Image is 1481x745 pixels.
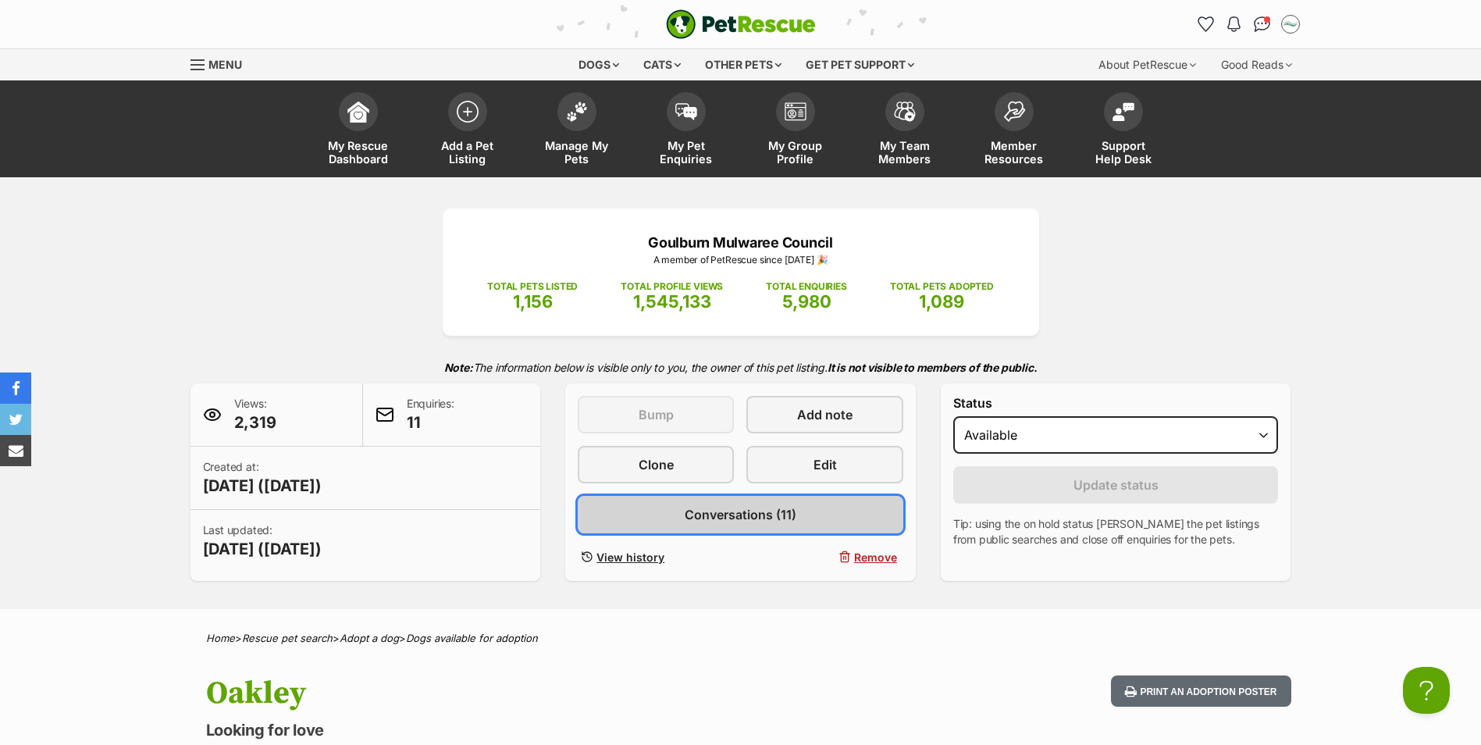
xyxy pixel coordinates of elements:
span: Menu [208,58,242,71]
button: My account [1278,12,1303,37]
iframe: Help Scout Beacon - Open [1403,667,1450,714]
a: Support Help Desk [1069,84,1178,177]
span: My Pet Enquiries [651,139,721,166]
div: Other pets [694,49,792,80]
span: Bump [639,405,674,424]
img: logo-e224e6f780fb5917bec1dbf3a21bbac754714ae5b6737aabdf751b685950b380.svg [666,9,816,39]
p: Tip: using the on hold status [PERSON_NAME] the pet listings from public searches and close off e... [953,516,1279,547]
a: Home [206,632,235,644]
img: add-pet-listing-icon-0afa8454b4691262ce3f59096e99ab1cd57d4a30225e0717b998d2c9b9846f56.svg [457,101,479,123]
a: Dogs available for adoption [406,632,538,644]
a: My Team Members [850,84,959,177]
a: Member Resources [959,84,1069,177]
p: Enquiries: [407,396,454,433]
a: Conversations [1250,12,1275,37]
span: 1,545,133 [633,291,711,312]
a: My Pet Enquiries [632,84,741,177]
span: Add a Pet Listing [433,139,503,166]
p: Last updated: [203,522,322,560]
img: manage-my-pets-icon-02211641906a0b7f246fdf0571729dbe1e7629f14944591b6c1af311fb30b64b.svg [566,102,588,122]
img: Adam Skelly profile pic [1283,16,1298,32]
img: notifications-46538b983faf8c2785f20acdc204bb7945ddae34d4c08c2a6579f10ce5e182be.svg [1227,16,1240,32]
a: Rescue pet search [242,632,333,644]
a: My Group Profile [741,84,850,177]
span: Add note [797,405,853,424]
a: View history [578,546,734,569]
a: Favourites [1194,12,1219,37]
p: TOTAL ENQUIRIES [766,280,846,294]
a: Conversations (11) [578,496,903,533]
span: Update status [1073,476,1159,494]
button: Update status [953,466,1279,504]
span: 11 [407,412,454,433]
a: Clone [578,446,734,483]
img: dashboard-icon-eb2f2d2d3e046f16d808141f083e7271f6b2e854fb5c12c21221c1fb7104beca.svg [347,101,369,123]
p: Goulburn Mulwaree Council [466,232,1016,253]
span: [DATE] ([DATE]) [203,538,322,560]
span: 5,980 [782,291,831,312]
span: Remove [854,549,897,565]
img: help-desk-icon-fdf02630f3aa405de69fd3d07c3f3aa587a6932b1a1747fa1d2bba05be0121f9.svg [1113,102,1134,121]
div: Get pet support [795,49,925,80]
span: 2,319 [234,412,276,433]
div: About PetRescue [1088,49,1207,80]
span: Manage My Pets [542,139,612,166]
div: Cats [632,49,692,80]
p: TOTAL PETS ADOPTED [890,280,994,294]
strong: It is not visible to members of the public. [828,361,1038,374]
p: Created at: [203,459,322,497]
strong: Note: [444,361,473,374]
button: Bump [578,396,734,433]
a: My Rescue Dashboard [304,84,413,177]
span: Clone [639,455,674,474]
p: Views: [234,396,276,433]
span: Conversations (11) [685,505,796,524]
img: pet-enquiries-icon-7e3ad2cf08bfb03b45e93fb7055b45f3efa6380592205ae92323e6603595dc1f.svg [675,103,697,120]
a: Menu [190,49,253,77]
span: 1,089 [919,291,964,312]
button: Print an adoption poster [1111,675,1291,708]
a: Adopt a dog [340,632,399,644]
div: > > > [167,633,1315,644]
span: My Group Profile [760,139,831,166]
span: My Rescue Dashboard [323,139,393,166]
span: Member Resources [979,139,1049,166]
button: Notifications [1222,12,1247,37]
span: 1,156 [513,291,553,312]
img: team-members-icon-5396bd8760b3fe7c0b43da4ab00e1e3bb1a5d9ba89233759b79545d2d3fc5d0d.svg [894,102,916,122]
a: Add note [746,396,902,433]
a: Edit [746,446,902,483]
span: My Team Members [870,139,940,166]
p: TOTAL PETS LISTED [487,280,578,294]
img: member-resources-icon-8e73f808a243e03378d46382f2149f9095a855e16c252ad45f914b54edf8863c.svg [1003,101,1025,122]
a: PetRescue [666,9,816,39]
a: Add a Pet Listing [413,84,522,177]
span: [DATE] ([DATE]) [203,475,322,497]
span: Edit [813,455,837,474]
span: Support Help Desk [1088,139,1159,166]
img: group-profile-icon-3fa3cf56718a62981997c0bc7e787c4b2cf8bcc04b72c1350f741eb67cf2f40e.svg [785,102,806,121]
div: Dogs [568,49,630,80]
p: A member of PetRescue since [DATE] 🎉 [466,253,1016,267]
a: Manage My Pets [522,84,632,177]
button: Remove [746,546,902,569]
label: Status [953,396,1279,410]
p: Looking for love [206,719,867,741]
p: TOTAL PROFILE VIEWS [621,280,723,294]
span: View history [596,549,664,565]
h1: Oakley [206,675,867,711]
p: The information below is visible only to you, the owner of this pet listing. [190,351,1291,383]
img: chat-41dd97257d64d25036548639549fe6c8038ab92f7586957e7f3b1b290dea8141.svg [1254,16,1270,32]
div: Good Reads [1210,49,1303,80]
ul: Account quick links [1194,12,1303,37]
